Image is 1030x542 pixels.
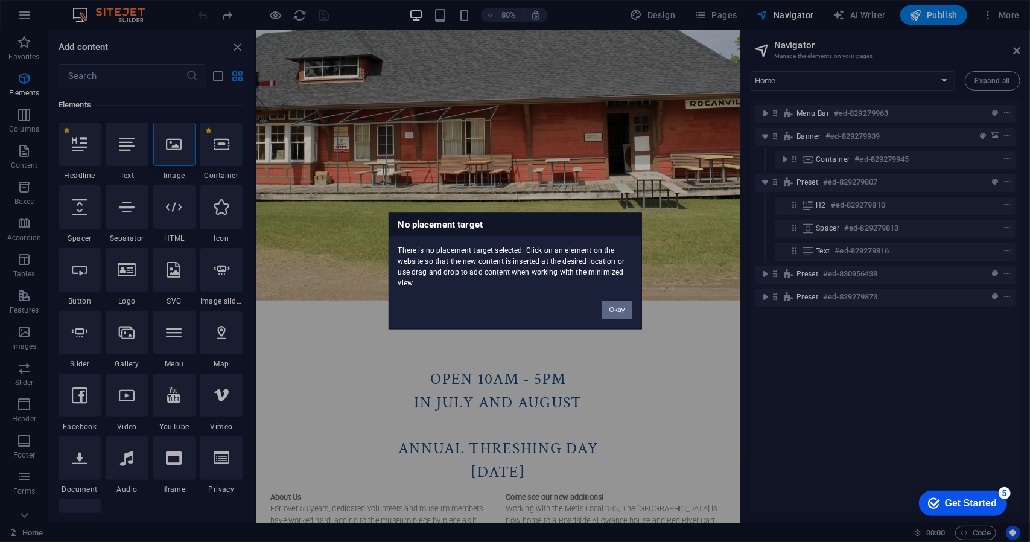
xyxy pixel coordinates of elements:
div: 5 [89,2,101,14]
h3: No placement target [389,214,641,237]
div: Get Started 5 items remaining, 0% complete [10,6,98,31]
button: Okay [602,301,632,319]
div: Get Started [36,13,87,24]
div: There is no placement target selected. Click on an element on the website so that the new content... [389,237,641,289]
